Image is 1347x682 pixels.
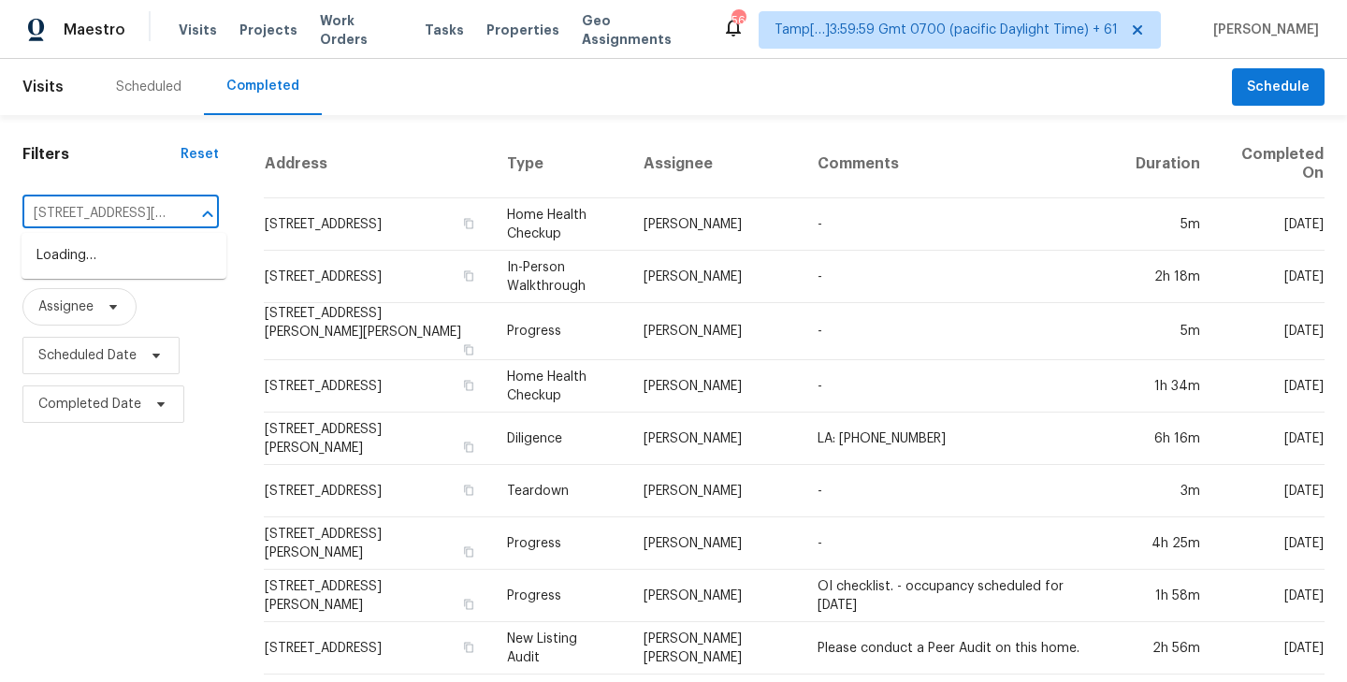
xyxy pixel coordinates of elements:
td: New Listing Audit [492,622,629,675]
button: Copy Address [460,341,477,358]
td: [DATE] [1215,198,1325,251]
td: [PERSON_NAME] [629,517,803,570]
td: [PERSON_NAME] [629,303,803,360]
h1: Filters [22,145,181,164]
td: - [803,198,1121,251]
th: Comments [803,130,1121,198]
th: Address [264,130,492,198]
td: 4h 25m [1121,517,1215,570]
div: Loading… [22,233,226,279]
td: Progress [492,517,629,570]
td: - [803,360,1121,413]
td: [PERSON_NAME] [629,465,803,517]
td: Home Health Checkup [492,360,629,413]
td: In-Person Walkthrough [492,251,629,303]
td: 1h 58m [1121,570,1215,622]
button: Close [195,201,221,227]
th: Type [492,130,629,198]
td: [DATE] [1215,570,1325,622]
td: - [803,465,1121,517]
td: Progress [492,570,629,622]
span: Visits [179,21,217,39]
button: Copy Address [460,377,477,394]
td: 2h 56m [1121,622,1215,675]
button: Copy Address [460,596,477,613]
td: LA: [PHONE_NUMBER] [803,413,1121,465]
td: [DATE] [1215,517,1325,570]
td: [PERSON_NAME] [PERSON_NAME] [629,622,803,675]
td: [STREET_ADDRESS] [264,198,492,251]
td: [DATE] [1215,303,1325,360]
td: 3m [1121,465,1215,517]
td: [STREET_ADDRESS][PERSON_NAME] [264,570,492,622]
td: - [803,251,1121,303]
span: Schedule [1247,76,1310,99]
button: Copy Address [460,639,477,656]
td: [STREET_ADDRESS][PERSON_NAME] [264,517,492,570]
span: Maestro [64,21,125,39]
td: 2h 18m [1121,251,1215,303]
td: - [803,517,1121,570]
span: Scheduled Date [38,346,137,365]
td: [PERSON_NAME] [629,198,803,251]
td: [DATE] [1215,622,1325,675]
th: Duration [1121,130,1215,198]
td: [DATE] [1215,251,1325,303]
td: [STREET_ADDRESS][PERSON_NAME][PERSON_NAME] [264,303,492,360]
td: 5m [1121,303,1215,360]
span: Visits [22,66,64,108]
button: Copy Address [460,439,477,456]
button: Copy Address [460,544,477,560]
td: Progress [492,303,629,360]
td: - [803,303,1121,360]
td: 1h 34m [1121,360,1215,413]
th: Assignee [629,130,803,198]
span: Tasks [425,23,464,36]
div: Scheduled [116,78,181,96]
button: Schedule [1232,68,1325,107]
div: 564 [731,11,745,30]
input: Search for an address... [22,199,167,228]
span: Geo Assignments [582,11,700,49]
td: [PERSON_NAME] [629,570,803,622]
td: 5m [1121,198,1215,251]
td: OI checklist. - occupancy scheduled for [DATE] [803,570,1121,622]
td: Please conduct a Peer Audit on this home. [803,622,1121,675]
th: Completed On [1215,130,1325,198]
span: Tamp[…]3:59:59 Gmt 0700 (pacific Daylight Time) + 61 [775,21,1118,39]
td: 6h 16m [1121,413,1215,465]
td: [DATE] [1215,465,1325,517]
span: Projects [239,21,297,39]
span: Completed Date [38,395,141,414]
td: [PERSON_NAME] [629,413,803,465]
div: Reset [181,145,219,164]
td: [STREET_ADDRESS][PERSON_NAME] [264,413,492,465]
button: Copy Address [460,215,477,232]
div: Completed [226,77,299,95]
button: Copy Address [460,268,477,284]
td: [PERSON_NAME] [629,360,803,413]
td: [STREET_ADDRESS] [264,622,492,675]
td: [STREET_ADDRESS] [264,251,492,303]
td: Diligence [492,413,629,465]
span: Assignee [38,297,94,316]
td: [DATE] [1215,360,1325,413]
td: [STREET_ADDRESS] [264,465,492,517]
button: Copy Address [460,482,477,499]
td: [PERSON_NAME] [629,251,803,303]
td: Teardown [492,465,629,517]
span: Work Orders [320,11,402,49]
td: [DATE] [1215,413,1325,465]
span: [PERSON_NAME] [1206,21,1319,39]
td: Home Health Checkup [492,198,629,251]
td: [STREET_ADDRESS] [264,360,492,413]
span: Properties [486,21,559,39]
